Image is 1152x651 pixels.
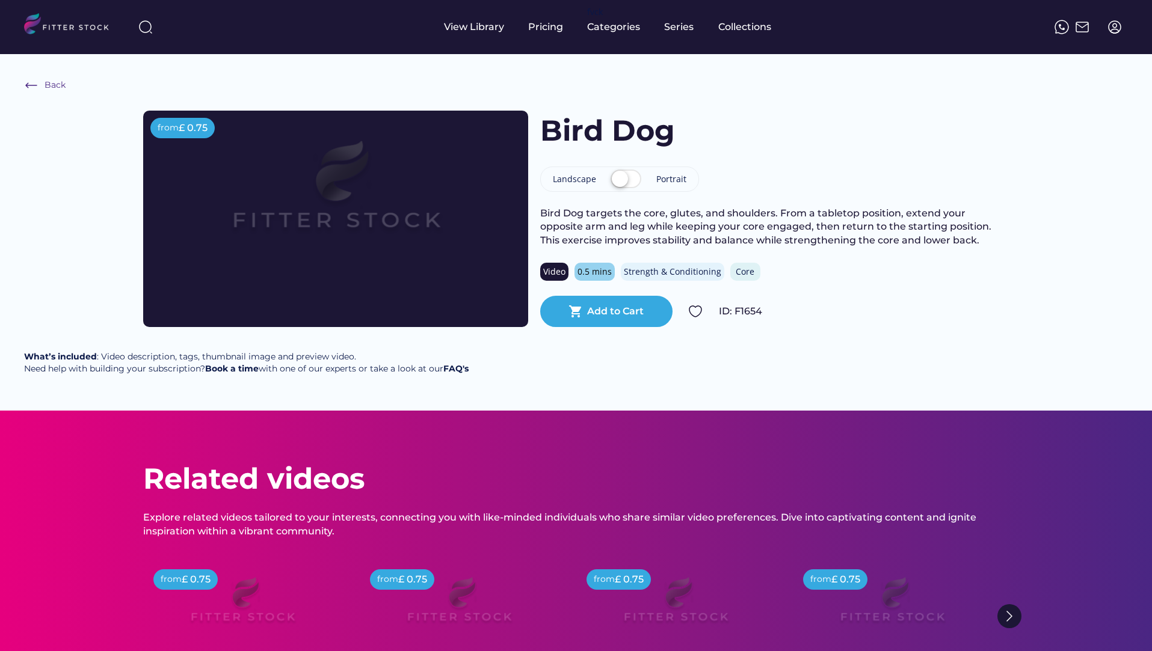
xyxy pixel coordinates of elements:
img: Group%201000002324.svg [688,304,703,319]
img: Frame%2079%20%281%29.svg [815,562,969,649]
div: from [377,573,398,585]
div: Categories [587,20,640,34]
a: FAQ's [443,363,469,374]
div: from [594,573,615,585]
div: Landscape [553,173,596,185]
iframe: chat widget [1101,603,1140,639]
div: fvck [587,6,603,18]
div: from [810,573,831,585]
div: Core [733,266,757,278]
div: £ 0.75 [179,121,208,135]
div: Video [543,266,565,278]
div: Strength & Conditioning [624,266,721,278]
div: Collections [718,20,771,34]
img: Frame%2051.svg [1075,20,1089,34]
img: Frame%2079%20%281%29.svg [182,111,490,284]
strong: What’s included [24,351,97,362]
div: Pricing [528,20,563,34]
div: 0.5 mins [578,266,612,278]
img: Frame%2079%20%281%29.svg [599,562,753,649]
img: Frame%2079%20%281%29.svg [382,562,536,649]
div: Series [664,20,694,34]
div: from [158,122,179,134]
button: shopping_cart [568,304,583,319]
div: Related videos [143,459,365,499]
div: Add to Cart [587,305,644,318]
div: : Video description, tags, thumbnail image and preview video. Need help with building your subscr... [24,351,469,374]
div: from [161,573,182,585]
img: search-normal%203.svg [138,20,153,34]
img: Frame%20%286%29.svg [24,78,39,93]
img: profile-circle.svg [1107,20,1122,34]
div: Explore related videos tailored to your interests, connecting you with like-minded individuals wh... [143,511,1009,538]
a: Book a time [205,363,259,374]
h1: Bird Dog [540,111,675,151]
div: Back [45,79,66,91]
img: Group%201000002322%20%281%29.svg [997,604,1021,628]
img: LOGO.svg [24,13,119,38]
div: ID: F1654 [719,305,1009,318]
img: Frame%2079%20%281%29.svg [165,562,319,649]
div: Portrait [656,173,686,185]
div: Bird Dog targets the core, glutes, and shoulders. From a tabletop position, extend your opposite ... [540,207,1009,247]
div: View Library [444,20,504,34]
img: meteor-icons_whatsapp%20%281%29.svg [1055,20,1069,34]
